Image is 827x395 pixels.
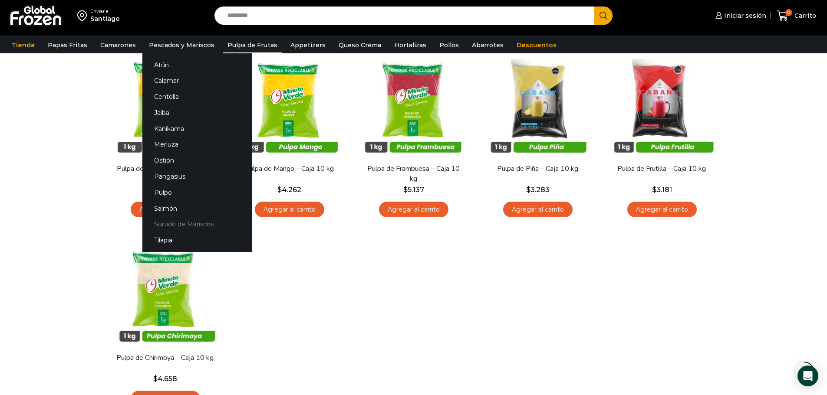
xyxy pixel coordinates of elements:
span: Carrito [792,11,816,20]
a: Ostión [142,153,252,169]
a: Pulpa de Piña – Caja 10 kg [488,164,587,174]
a: Queso Crema [334,37,385,53]
span: $ [153,375,158,383]
a: Agregar al carrito: “Pulpa de Frutilla - Caja 10 kg” [627,202,697,218]
a: Merluza [142,137,252,153]
a: Tienda [7,37,39,53]
a: Salmón [142,200,252,216]
span: $ [277,186,282,194]
a: Descuentos [512,37,561,53]
a: Tilapia [142,232,252,248]
img: address-field-icon.svg [77,8,90,23]
a: Agregar al carrito: “Pulpa de Frambuesa - Caja 10 kg” [379,202,448,218]
a: Pulpa de Frutas [223,37,282,53]
a: 0 Carrito [775,6,818,26]
a: Hortalizas [390,37,431,53]
a: Pescados y Mariscos [145,37,219,53]
bdi: 4.658 [153,375,177,383]
a: Pulpa de Chirimoya – Caja 10 kg [115,353,215,363]
a: Agregar al carrito: “Pulpa de Mango - Caja 10 kg” [255,202,324,218]
a: Pulpa de Mango – Caja 10 kg [239,164,339,174]
a: Jaiba [142,104,252,121]
a: Calamar [142,73,252,89]
bdi: 4.262 [277,186,301,194]
a: Pulpa de Frutilla – Caja 10 kg [612,164,712,174]
a: Agregar al carrito: “Pulpa de Maracuyá - Caja 10 kg” [131,202,200,218]
div: Open Intercom Messenger [797,366,818,386]
a: Papas Fritas [43,37,92,53]
a: Pangasius [142,169,252,185]
a: Agregar al carrito: “Pulpa de Piña - Caja 10 kg” [503,202,573,218]
span: 0 [785,9,792,16]
a: Pulpo [142,184,252,200]
span: Iniciar sesión [722,11,766,20]
span: $ [526,186,530,194]
div: Santiago [90,14,120,23]
span: $ [652,186,656,194]
a: Abarrotes [468,37,508,53]
bdi: 3.283 [526,186,550,194]
a: Pulpa de Maracuyá – Caja 10 kg [115,164,215,174]
span: $ [403,186,408,194]
a: Kanikama [142,121,252,137]
a: Appetizers [286,37,330,53]
button: Search button [594,7,613,25]
a: Camarones [96,37,140,53]
a: Surtido de Mariscos [142,216,252,232]
a: Iniciar sesión [713,7,766,24]
a: Pollos [435,37,463,53]
a: Pulpa de Frambuesa – Caja 10 kg [363,164,463,184]
a: Centolla [142,89,252,105]
a: Atún [142,57,252,73]
div: Enviar a [90,8,120,14]
bdi: 5.137 [403,186,424,194]
bdi: 3.181 [652,186,672,194]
